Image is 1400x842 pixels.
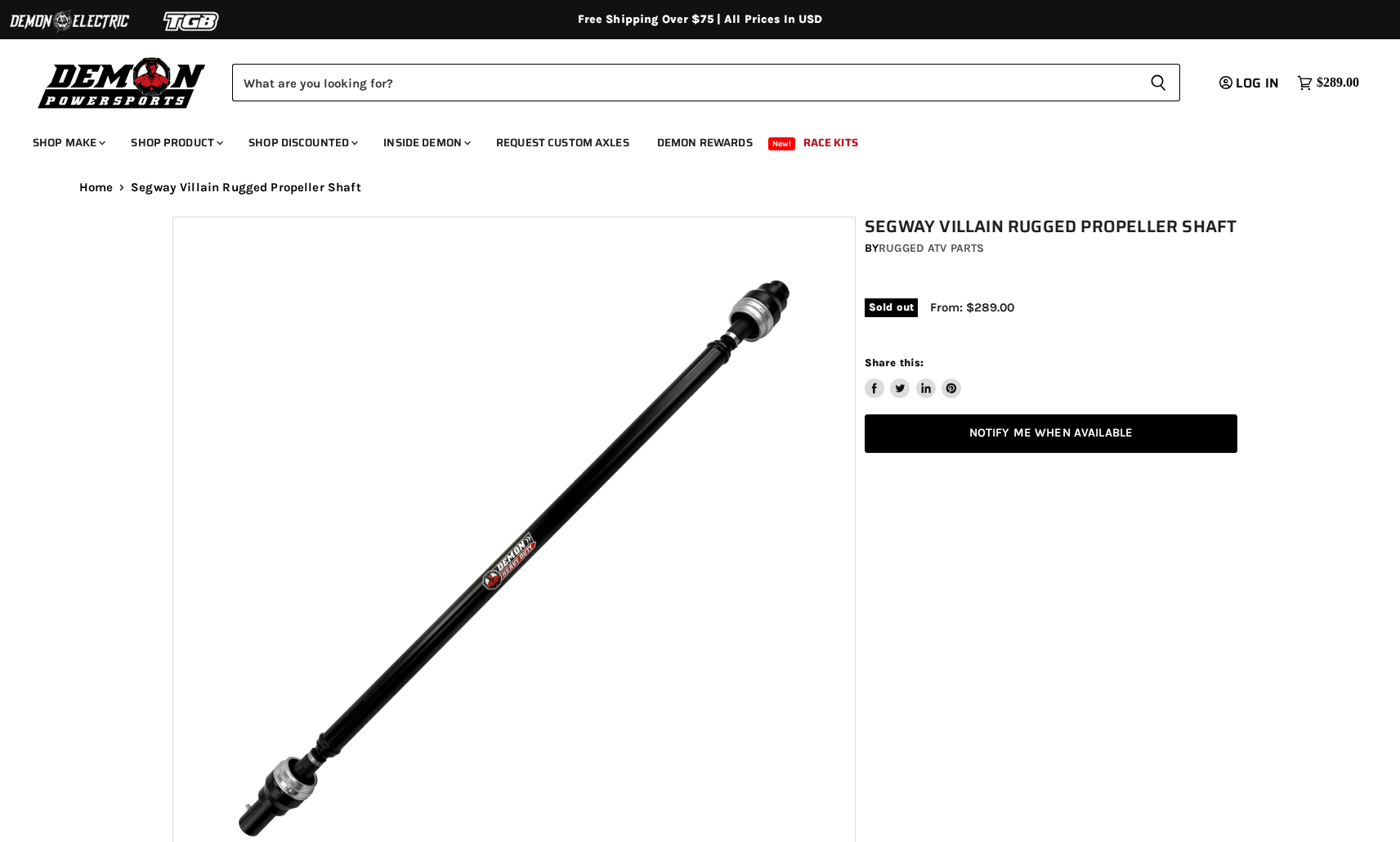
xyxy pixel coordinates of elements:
[1317,75,1359,91] span: $289.00
[865,298,918,316] span: Sold out
[20,126,115,159] a: Shop Make
[371,126,481,159] a: Inside Demon
[8,6,131,37] img: Demon Electric Logo 2
[865,414,1237,453] a: Notify Me When Available
[1236,73,1279,93] span: Log in
[232,64,1180,101] form: Product
[791,126,870,159] a: Race Kits
[879,241,984,255] a: Rugged ATV Parts
[20,119,1355,159] ul: Main menu
[484,126,642,159] a: Request Custom Axles
[232,64,1137,101] input: Search
[131,181,361,195] span: Segway Villain Rugged Propeller Shaft
[865,240,1237,258] div: by
[79,181,114,195] a: Home
[47,181,1354,195] nav: Breadcrumbs
[768,137,796,150] span: New!
[865,356,962,399] aside: Share this:
[47,12,1354,27] div: Free Shipping Over $75 | All Prices In USD
[865,356,924,369] span: Share this:
[131,6,253,37] img: TGB Logo 2
[1137,64,1180,101] button: Search
[930,300,1014,315] span: From: $289.00
[865,217,1237,237] h1: Segway Villain Rugged Propeller Shaft
[236,126,368,159] a: Shop Discounted
[1289,71,1367,95] a: $289.00
[1212,76,1289,91] a: Log in
[119,126,233,159] a: Shop Product
[645,126,765,159] a: Demon Rewards
[33,53,212,111] img: Demon Powersports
